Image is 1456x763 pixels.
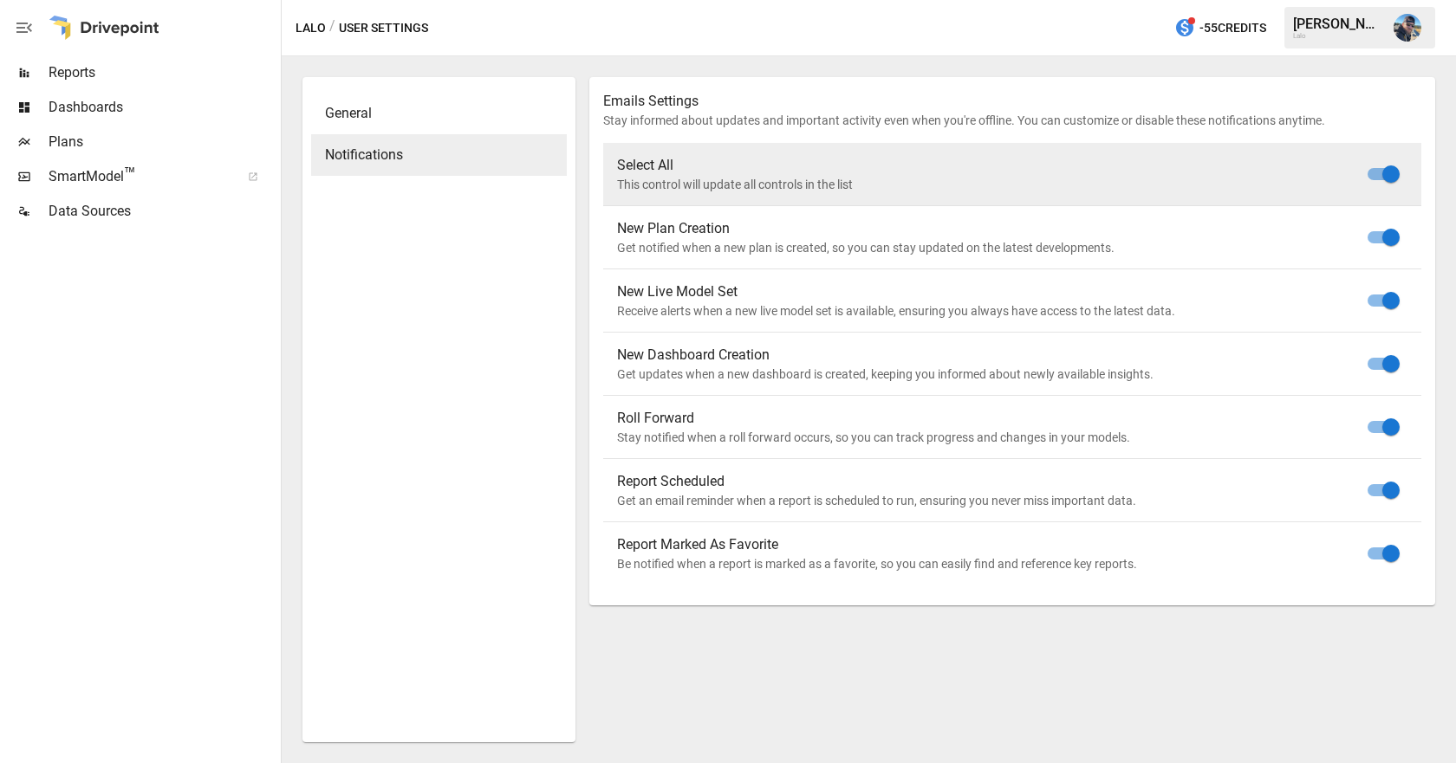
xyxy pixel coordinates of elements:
[325,145,553,165] span: Notifications
[617,239,1380,256] p: Get notified when a new plan is created, so you can stay updated on the latest developments.
[1199,17,1266,39] span: -55 Credits
[617,155,1380,176] span: Select All
[617,302,1380,320] p: Receive alerts when a new live model set is available, ensuring you always have access to the lat...
[1394,14,1421,42] img: William Winsa
[1293,16,1383,32] div: [PERSON_NAME]
[603,112,1421,129] p: Stay informed about updates and important activity even when you're offline. You can customize or...
[296,17,326,39] button: Lalo
[617,176,1380,193] p: This control will update all controls in the list
[124,164,136,185] span: ™
[311,93,567,134] div: General
[1167,12,1273,44] button: -55Credits
[329,17,335,39] div: /
[49,62,277,83] span: Reports
[617,408,1380,429] span: Roll Forward
[325,103,553,124] span: General
[617,534,1380,555] span: Report Marked As Favorite
[311,134,567,176] div: Notifications
[617,429,1380,446] p: Stay notified when a roll forward occurs, so you can track progress and changes in your models.
[617,555,1380,572] p: Be notified when a report is marked as a favorite, so you can easily find and reference key reports.
[1383,3,1432,52] button: William Winsa
[617,281,1380,302] span: New Live Model Set
[49,97,277,118] span: Dashboards
[49,132,277,152] span: Plans
[617,471,1380,492] span: Report Scheduled
[617,492,1380,509] p: Get an email reminder when a report is scheduled to run, ensuring you never miss important data.
[617,345,1380,365] span: New Dashboard Creation
[603,91,1421,112] p: Emails Settings
[617,365,1380,383] p: Get updates when a new dashboard is created, keeping you informed about newly available insights.
[49,166,229,187] span: SmartModel
[1293,32,1383,40] div: Lalo
[617,218,1380,239] span: New Plan Creation
[49,201,277,222] span: Data Sources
